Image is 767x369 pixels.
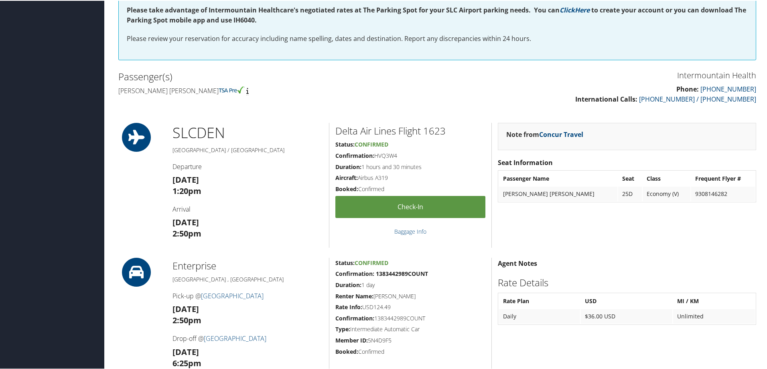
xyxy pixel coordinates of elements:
[581,308,672,323] td: $36.00 USD
[335,324,350,332] strong: Type:
[335,269,428,277] strong: Confirmation: 1383442989COUNT
[172,275,323,283] h5: [GEOGRAPHIC_DATA] , [GEOGRAPHIC_DATA]
[172,258,323,272] h2: Enterprise
[335,336,368,343] strong: Member ID:
[172,303,199,314] strong: [DATE]
[172,333,323,342] h4: Drop-off @
[539,129,583,138] a: Concur Travel
[498,157,553,166] strong: Seat Information
[335,151,374,159] strong: Confirmation:
[335,162,485,170] h5: 1 hours and 30 minutes
[498,275,756,289] h2: Rate Details
[172,204,323,213] h4: Arrival
[575,94,637,103] strong: International Calls:
[335,140,355,147] strong: Status:
[172,227,201,238] strong: 2:50pm
[691,186,755,200] td: 9308146282
[335,347,358,355] strong: Booked:
[335,123,485,137] h2: Delta Air Lines Flight 1623
[118,69,431,83] h2: Passenger(s)
[443,69,756,80] h3: Intermountain Health
[498,258,537,267] strong: Agent Notes
[172,185,201,196] strong: 1:20pm
[172,346,199,357] strong: [DATE]
[639,94,756,103] a: [PHONE_NUMBER] / [PHONE_NUMBER]
[335,302,362,310] strong: Rate Info:
[335,314,374,321] strong: Confirmation:
[172,145,323,153] h5: [GEOGRAPHIC_DATA] / [GEOGRAPHIC_DATA]
[560,5,575,14] a: Click
[172,216,199,227] strong: [DATE]
[219,86,245,93] img: tsa-precheck.png
[335,336,485,344] h5: 5N4D9F5
[355,140,388,147] span: Confirmed
[499,293,580,308] th: Rate Plan
[643,186,690,200] td: Economy (V)
[335,280,361,288] strong: Duration:
[172,291,323,300] h4: Pick-up @
[618,186,642,200] td: 25D
[118,86,431,94] h4: [PERSON_NAME] [PERSON_NAME]
[172,161,323,170] h4: Departure
[335,184,358,192] strong: Booked:
[335,292,485,300] h5: [PERSON_NAME]
[335,151,485,159] h5: HVQ3W4
[499,308,580,323] td: Daily
[581,293,672,308] th: USD
[127,33,748,43] p: Please review your reservation for accuracy including name spelling, dates and destination. Repor...
[691,171,755,185] th: Frequent Flyer #
[335,162,361,170] strong: Duration:
[499,186,617,200] td: [PERSON_NAME] [PERSON_NAME]
[335,173,485,181] h5: Airbus A319
[335,195,485,217] a: Check-in
[673,308,755,323] td: Unlimited
[335,314,485,322] h5: 1383442989COUNT
[335,347,485,355] h5: Confirmed
[618,171,642,185] th: Seat
[172,173,199,184] strong: [DATE]
[506,129,583,138] strong: Note from
[172,314,201,325] strong: 2:50pm
[575,5,590,14] a: Here
[127,5,560,14] strong: Please take advantage of Intermountain Healthcare's negotiated rates at The Parking Spot for your...
[335,302,485,310] h5: USD124.49
[201,291,264,300] a: [GEOGRAPHIC_DATA]
[643,171,690,185] th: Class
[394,227,426,234] a: Baggage Info
[335,280,485,288] h5: 1 day
[700,84,756,93] a: [PHONE_NUMBER]
[172,357,201,368] strong: 6:25pm
[335,292,373,299] strong: Renter Name:
[673,293,755,308] th: MI / KM
[335,258,355,266] strong: Status:
[335,324,485,332] h5: Intermediate Automatic Car
[355,258,388,266] span: Confirmed
[335,173,358,181] strong: Aircraft:
[172,122,323,142] h1: SLC DEN
[335,184,485,192] h5: Confirmed
[676,84,699,93] strong: Phone:
[499,171,617,185] th: Passenger Name
[204,333,266,342] a: [GEOGRAPHIC_DATA]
